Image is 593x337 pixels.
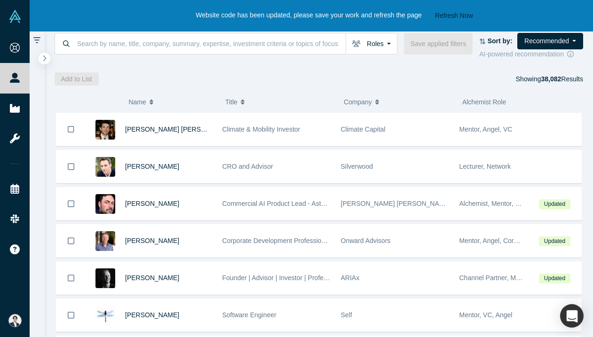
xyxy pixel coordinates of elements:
span: Results [541,75,583,83]
span: Climate Capital [341,125,386,133]
button: Bookmark [56,225,86,257]
button: Bookmark [56,299,86,331]
span: CRO and Advisor [222,163,273,170]
button: Recommended [517,33,583,49]
img: Alexander Shartsis's Profile Image [95,157,115,177]
span: Alchemist Role [462,98,506,106]
span: Updated [539,274,570,283]
div: AI-powered recommendation [479,49,583,59]
span: Lecturer, Network [459,163,511,170]
a: [PERSON_NAME] [125,200,179,207]
button: Roles [346,33,397,55]
span: Commercial AI Product Lead - Astellas & Angel Investor - [PERSON_NAME] [PERSON_NAME] Capital, Alc... [222,200,571,207]
button: Bookmark [56,188,86,220]
span: Company [344,92,372,112]
strong: Sort by: [488,37,513,45]
span: Silverwood [341,163,373,170]
div: Showing [516,72,583,86]
a: [PERSON_NAME] [125,311,179,319]
input: Search by name, title, company, summary, expertise, investment criteria or topics of focus [76,32,346,55]
button: Name [128,92,215,112]
a: [PERSON_NAME] [125,163,179,170]
span: Name [128,92,146,112]
img: Alchemist Vault Logo [8,10,22,23]
a: [PERSON_NAME] [PERSON_NAME] [125,125,235,133]
button: Add to List [55,72,99,86]
a: [PERSON_NAME] [125,237,179,244]
span: Updated [539,236,570,246]
span: Updated [539,199,570,209]
button: Bookmark [56,150,86,183]
a: [PERSON_NAME] [125,274,179,282]
strong: 38,082 [541,75,561,83]
span: Title [225,92,237,112]
span: Mentor, VC, Angel [459,311,513,319]
button: Bookmark [56,113,86,146]
button: Bookmark [56,262,86,294]
button: Title [225,92,334,112]
span: Self [341,311,352,319]
button: Company [344,92,452,112]
span: Founder | Advisor | Investor | Professor [222,274,336,282]
span: Climate & Mobility Investor [222,125,300,133]
img: Dr. Tobias Strobl's Profile Image [95,268,115,288]
span: Corporate Development Professional | Startup Advisor [222,237,380,244]
img: Richard Svinkin's Profile Image [95,194,115,214]
img: Eisuke Shimizu's Account [8,314,22,327]
img: Josh Ewing's Profile Image [95,231,115,251]
span: ARIAx [341,274,360,282]
button: Save applied filters [404,33,473,55]
span: Onward Advisors [341,237,391,244]
button: Refresh Now [432,10,476,22]
span: [PERSON_NAME] [PERSON_NAME] Capital [341,200,474,207]
span: Software Engineer [222,311,277,319]
img: Schaffer Ochstein's Profile Image [95,120,115,140]
img: Alan Skelley's Profile Image [95,306,115,325]
span: Mentor, Angel, VC [459,125,513,133]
